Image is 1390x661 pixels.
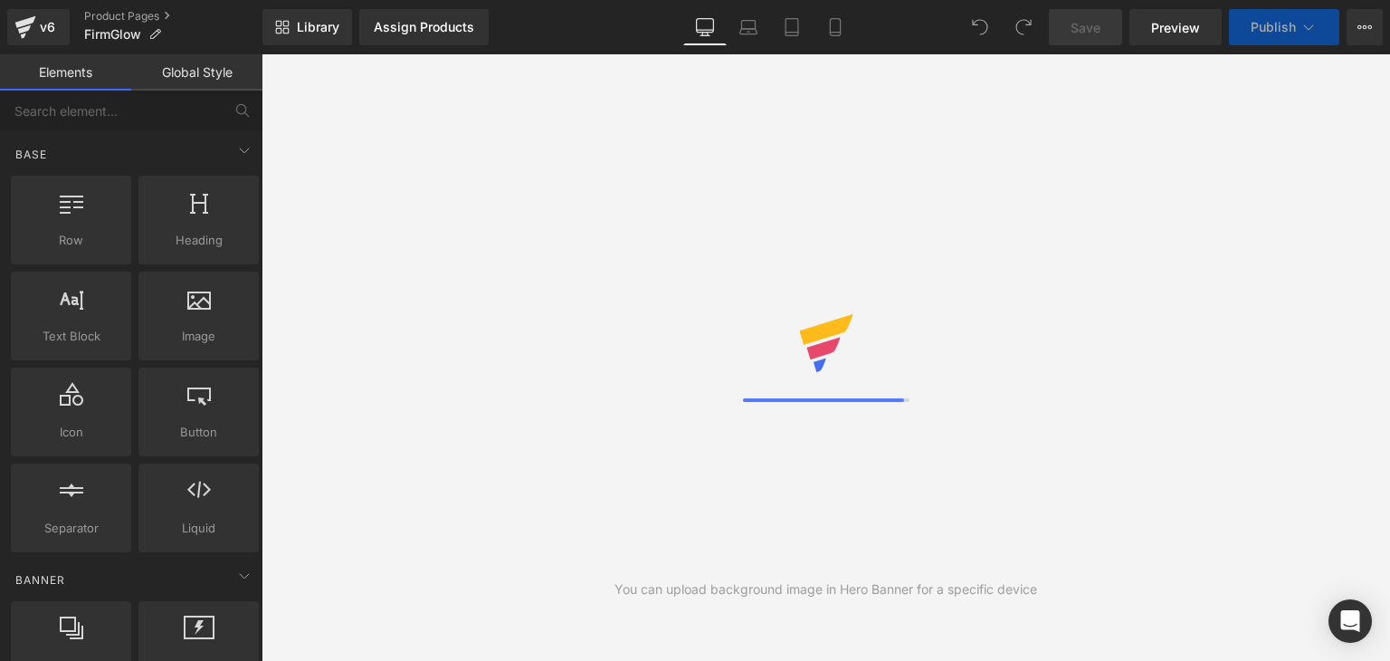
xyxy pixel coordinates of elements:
button: More [1347,9,1383,45]
span: Image [144,327,253,346]
button: Undo [962,9,998,45]
span: Save [1071,18,1100,37]
a: v6 [7,9,70,45]
button: Publish [1229,9,1339,45]
a: Desktop [683,9,727,45]
span: Row [16,231,126,250]
div: You can upload background image in Hero Banner for a specific device [614,580,1037,599]
div: Assign Products [374,20,474,34]
a: Laptop [727,9,770,45]
span: Text Block [16,327,126,346]
span: Banner [14,571,67,589]
button: Redo [1005,9,1042,45]
a: Preview [1129,9,1222,45]
span: FirmGlow [84,27,141,42]
div: v6 [36,15,59,39]
span: Heading [144,231,253,250]
span: Base [14,146,49,163]
span: Library [297,19,339,35]
span: Preview [1151,18,1200,37]
a: Product Pages [84,9,262,24]
span: Icon [16,423,126,442]
a: Mobile [814,9,857,45]
span: Publish [1251,20,1296,34]
a: New Library [262,9,352,45]
a: Global Style [131,54,262,91]
span: Separator [16,519,126,538]
a: Tablet [770,9,814,45]
span: Button [144,423,253,442]
div: Open Intercom Messenger [1328,599,1372,643]
span: Liquid [144,519,253,538]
